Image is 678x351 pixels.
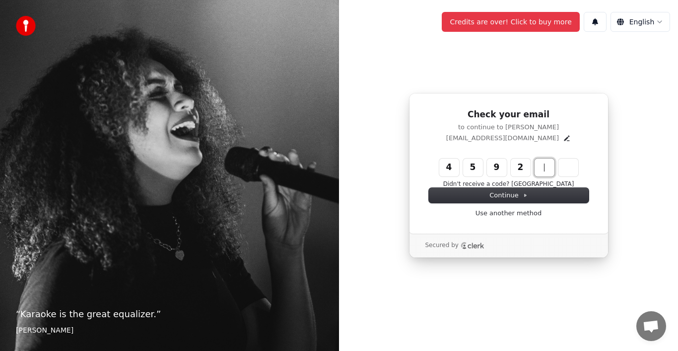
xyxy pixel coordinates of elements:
[16,307,323,321] p: “ Karaoke is the great equalizer. ”
[636,311,666,341] div: Open chat
[443,180,574,188] button: Didn't receive a code? [GEOGRAPHIC_DATA]
[489,191,527,200] span: Continue
[429,123,589,132] p: to continue to [PERSON_NAME]
[16,325,323,335] footer: [PERSON_NAME]
[563,134,571,142] button: Edit
[16,16,36,36] img: youka
[429,188,589,203] button: Continue
[442,12,579,32] button: Credits are over! Click to buy more
[461,242,484,249] a: Clerk logo
[429,109,589,121] h1: Check your email
[425,242,459,250] p: Secured by
[475,209,542,218] a: Use another method
[439,159,598,176] input: Enter verification code
[446,134,559,143] p: [EMAIL_ADDRESS][DOMAIN_NAME]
